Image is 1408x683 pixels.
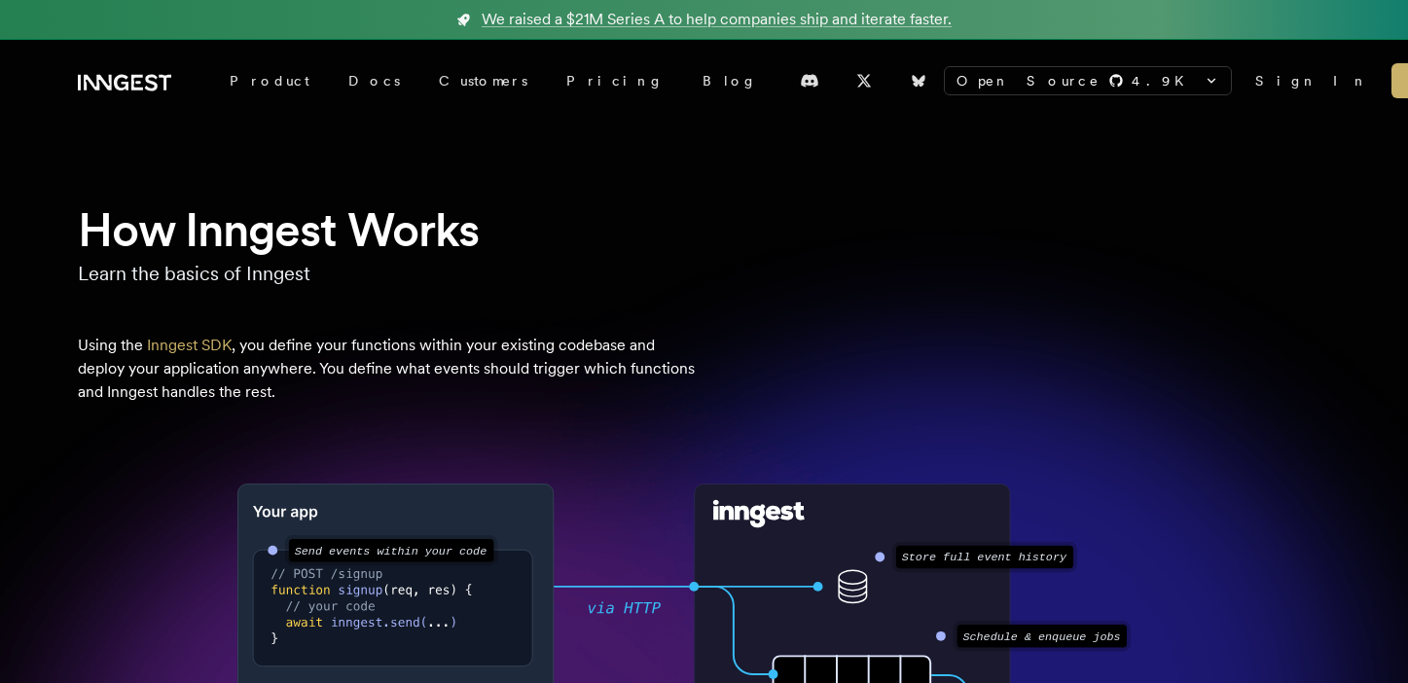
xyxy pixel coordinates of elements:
a: Pricing [547,63,683,98]
text: Store full event history [901,552,1066,565]
span: Open Source [957,71,1101,90]
p: Learn the basics of Inngest [78,260,1330,287]
a: Discord [788,65,831,96]
span: 4.9 K [1132,71,1196,90]
a: Bluesky [897,65,940,96]
a: Customers [419,63,547,98]
span: We raised a $21M Series A to help companies ship and iterate faster. [482,8,952,31]
div: Product [210,63,329,98]
p: Using the , you define your functions within your existing codebase and deploy your application a... [78,334,701,404]
a: Sign In [1255,71,1368,90]
text: Schedule & enqueue jobs [962,630,1120,644]
a: Inngest SDK [147,336,232,354]
a: Blog [683,63,776,98]
a: Docs [329,63,419,98]
a: X [843,65,885,96]
text: Send events within your code [294,545,486,558]
h1: How Inngest Works [78,199,1330,260]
